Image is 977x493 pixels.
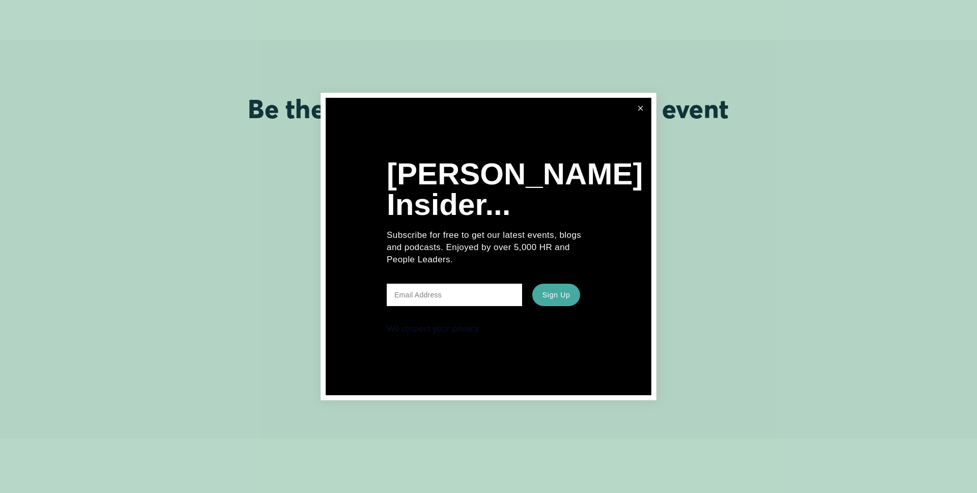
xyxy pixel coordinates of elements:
h1: [PERSON_NAME] Insider... [387,159,643,220]
input: Email Address [387,284,522,306]
a: Close [631,99,650,118]
div: We respect your privacy. [387,324,590,334]
button: Sign Up [532,284,580,306]
p: Subscribe for free to get our latest events, blogs and podcasts. Enjoyed by over 5,000 HR and Peo... [387,229,590,265]
span: Sign Up [542,291,570,299]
